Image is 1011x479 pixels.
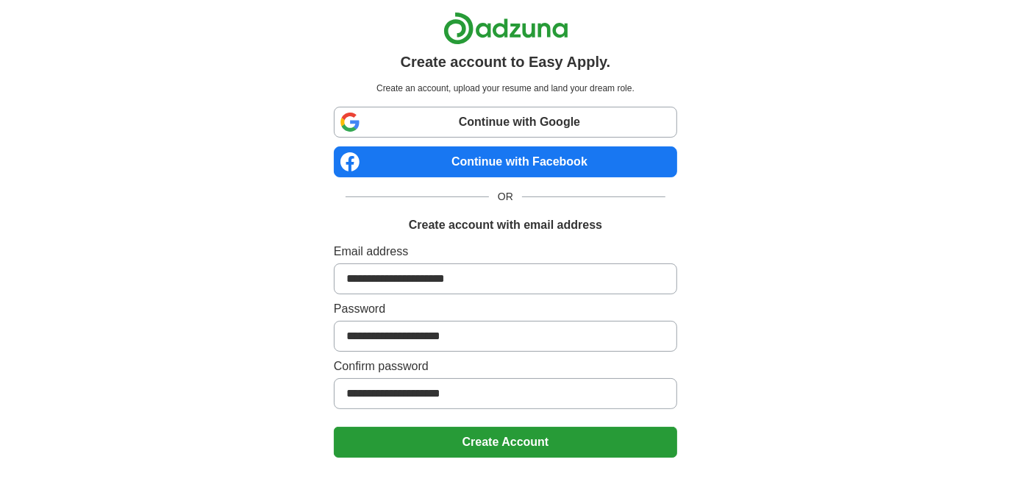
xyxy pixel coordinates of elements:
label: Password [334,300,677,318]
label: Confirm password [334,358,677,375]
a: Continue with Google [334,107,677,138]
label: Email address [334,243,677,260]
button: Create Account [334,427,677,458]
p: Create an account, upload your resume and land your dream role. [337,82,674,95]
a: Continue with Facebook [334,146,677,177]
img: Adzuna logo [443,12,568,45]
h1: Create account with email address [409,216,602,234]
span: OR [489,189,522,205]
h1: Create account to Easy Apply. [401,51,611,73]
